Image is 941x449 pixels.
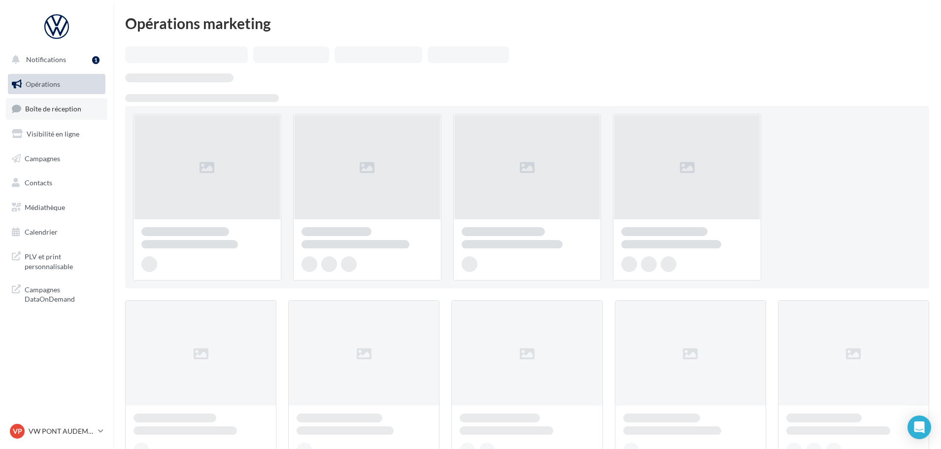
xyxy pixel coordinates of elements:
[6,49,103,70] button: Notifications 1
[25,154,60,162] span: Campagnes
[27,130,79,138] span: Visibilité en ligne
[6,98,107,119] a: Boîte de réception
[25,250,101,271] span: PLV et print personnalisable
[13,426,22,436] span: VP
[25,178,52,187] span: Contacts
[92,56,100,64] div: 1
[6,246,107,275] a: PLV et print personnalisable
[6,197,107,218] a: Médiathèque
[25,104,81,113] span: Boîte de réception
[8,422,105,441] a: VP VW PONT AUDEMER
[25,203,65,211] span: Médiathèque
[6,173,107,193] a: Contacts
[26,80,60,88] span: Opérations
[29,426,94,436] p: VW PONT AUDEMER
[6,222,107,242] a: Calendrier
[125,16,929,31] div: Opérations marketing
[6,148,107,169] a: Campagnes
[26,55,66,64] span: Notifications
[25,228,58,236] span: Calendrier
[6,74,107,95] a: Opérations
[6,279,107,308] a: Campagnes DataOnDemand
[6,124,107,144] a: Visibilité en ligne
[907,415,931,439] div: Open Intercom Messenger
[25,283,101,304] span: Campagnes DataOnDemand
